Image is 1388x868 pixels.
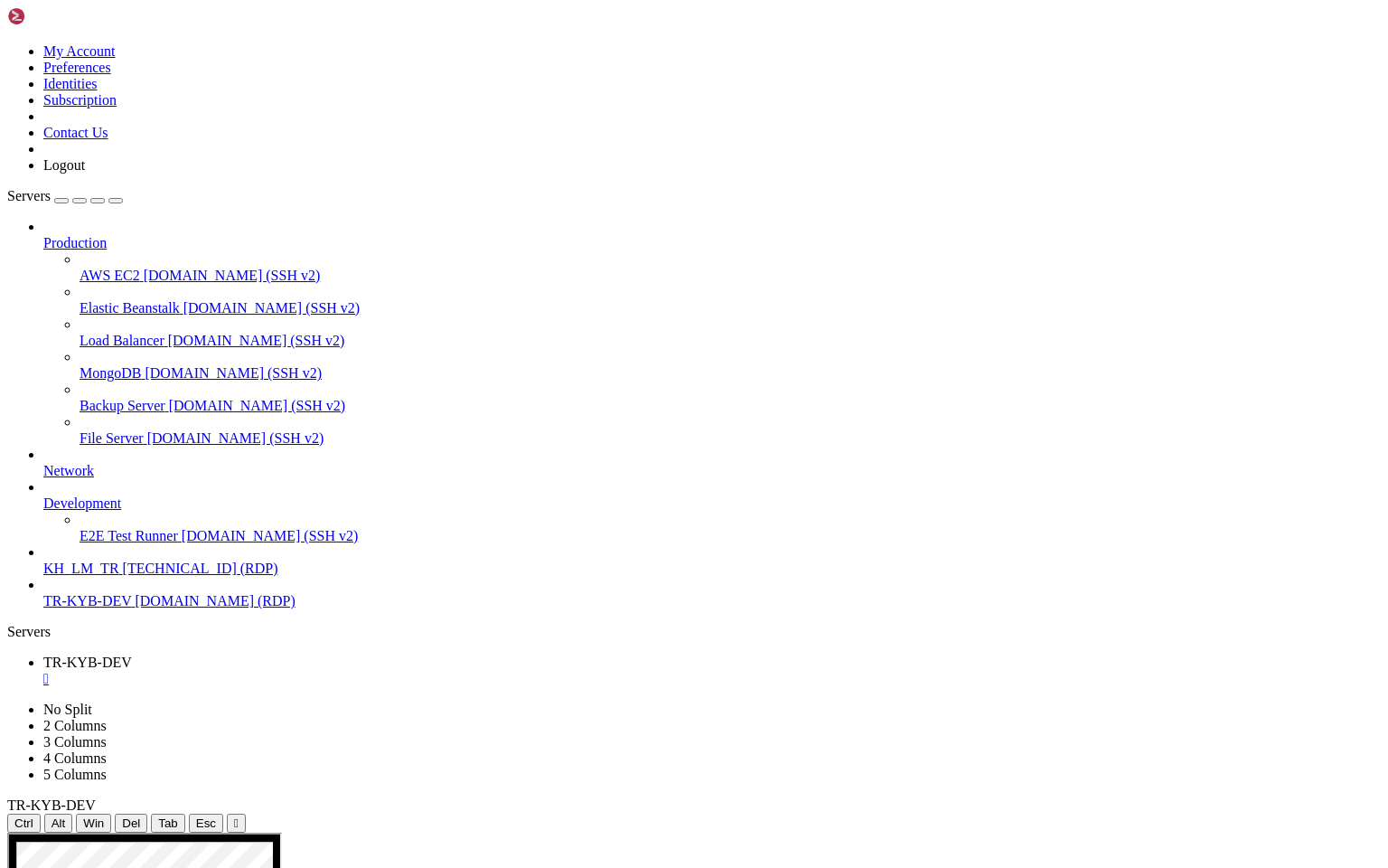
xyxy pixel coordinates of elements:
a: Contact Us [43,125,108,140]
li: File Server [DOMAIN_NAME] (SSH v2) [80,414,1381,447]
li: Backup Server [DOMAIN_NAME] (SSH v2) [80,382,1381,414]
button:  [227,814,246,833]
div: Servers [7,624,1381,640]
button: Alt [44,814,73,833]
span: Servers [7,188,51,203]
span: [DOMAIN_NAME] (SSH v2) [183,300,361,316]
a: Network [43,463,1381,479]
a: 3 Columns [43,734,107,750]
span: Ctrl [14,816,33,830]
span: File Server [80,430,144,446]
span: E2E Test Runner [80,528,178,543]
span: Tab [158,816,178,830]
span: [DOMAIN_NAME] (SSH v2) [147,430,324,446]
span: [TECHNICAL_ID] (RDP) [123,561,278,576]
a: 2 Columns [43,718,107,733]
button: Del [115,814,147,833]
span: TR-KYB-DEV [43,593,131,609]
a: KH_LM_TR [TECHNICAL_ID] (RDP) [43,561,1381,577]
a: AWS EC2 [DOMAIN_NAME] (SSH v2) [80,268,1381,284]
button: Esc [189,814,223,833]
a: Backup Server [DOMAIN_NAME] (SSH v2) [80,398,1381,414]
span: TR-KYB-DEV [43,655,132,670]
span: Esc [196,816,216,830]
a: Production [43,235,1381,251]
span: [DOMAIN_NAME] (SSH v2) [144,268,321,283]
div:  [234,816,239,830]
a: Logout [43,157,85,173]
span: Load Balancer [80,333,164,348]
a: No Split [43,702,92,717]
button: Tab [151,814,185,833]
a: 5 Columns [43,767,107,782]
span: Production [43,235,107,250]
a: Development [43,495,1381,512]
span: Elastic Beanstalk [80,300,180,316]
span: Network [43,463,94,478]
li: Load Balancer [DOMAIN_NAME] (SSH v2) [80,316,1381,349]
span: [DOMAIN_NAME] (SSH v2) [182,528,359,543]
a: Elastic Beanstalk [DOMAIN_NAME] (SSH v2) [80,300,1381,316]
li: Elastic Beanstalk [DOMAIN_NAME] (SSH v2) [80,284,1381,316]
a: TR-KYB-DEV [DOMAIN_NAME] (RDP) [43,593,1381,609]
span: AWS EC2 [80,268,140,283]
button: Win [76,814,111,833]
a: Subscription [43,92,117,108]
span: [DOMAIN_NAME] (SSH v2) [169,398,346,413]
li: MongoDB [DOMAIN_NAME] (SSH v2) [80,349,1381,382]
a: MongoDB [DOMAIN_NAME] (SSH v2) [80,365,1381,382]
span: [DOMAIN_NAME] (RDP) [135,593,295,609]
a: Servers [7,188,123,203]
span: Development [43,495,121,511]
span: Del [122,816,140,830]
a: 4 Columns [43,750,107,766]
a: Preferences [43,60,111,75]
span: Win [83,816,104,830]
li: AWS EC2 [DOMAIN_NAME] (SSH v2) [80,251,1381,284]
span: KH_LM_TR [43,561,119,576]
span: [DOMAIN_NAME] (SSH v2) [145,365,322,381]
li: Network [43,447,1381,479]
a: E2E Test Runner [DOMAIN_NAME] (SSH v2) [80,528,1381,544]
span: [DOMAIN_NAME] (SSH v2) [168,333,345,348]
li: Production [43,219,1381,447]
span: Alt [52,816,66,830]
a: File Server [DOMAIN_NAME] (SSH v2) [80,430,1381,447]
img: Shellngn [7,7,111,25]
li: TR-KYB-DEV [DOMAIN_NAME] (RDP) [43,577,1381,609]
a: My Account [43,43,116,59]
button: Ctrl [7,814,41,833]
span: Backup Server [80,398,165,413]
span: MongoDB [80,365,141,381]
a: Load Balancer [DOMAIN_NAME] (SSH v2) [80,333,1381,349]
li: KH_LM_TR [TECHNICAL_ID] (RDP) [43,544,1381,577]
a: TR-KYB-DEV [43,655,1381,687]
span: TR-KYB-DEV [7,797,96,813]
li: Development [43,479,1381,544]
a:  [43,671,1381,687]
a: Identities [43,76,98,91]
li: E2E Test Runner [DOMAIN_NAME] (SSH v2) [80,512,1381,544]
